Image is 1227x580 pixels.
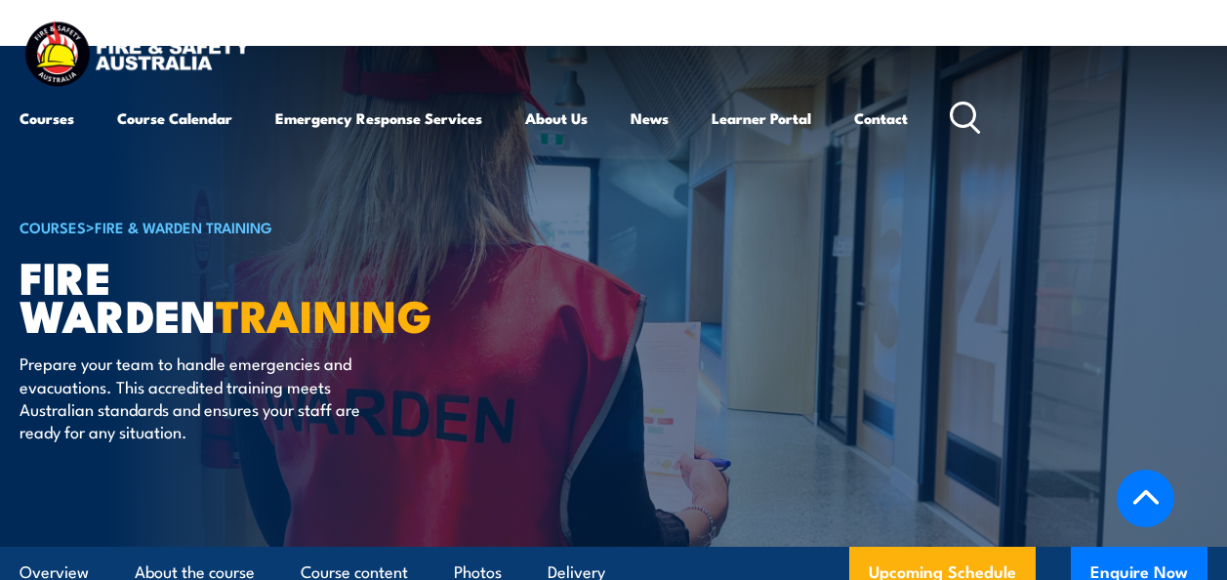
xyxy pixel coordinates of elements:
a: Learner Portal [712,95,811,142]
h1: Fire Warden [20,257,502,333]
p: Prepare your team to handle emergencies and evacuations. This accredited training meets Australia... [20,352,376,443]
a: Course Calendar [117,95,232,142]
strong: TRAINING [216,280,432,348]
a: News [631,95,669,142]
a: Contact [854,95,908,142]
a: COURSES [20,216,86,237]
a: Fire & Warden Training [95,216,272,237]
a: About Us [525,95,588,142]
a: Courses [20,95,74,142]
a: Emergency Response Services [275,95,482,142]
h6: > [20,215,502,238]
